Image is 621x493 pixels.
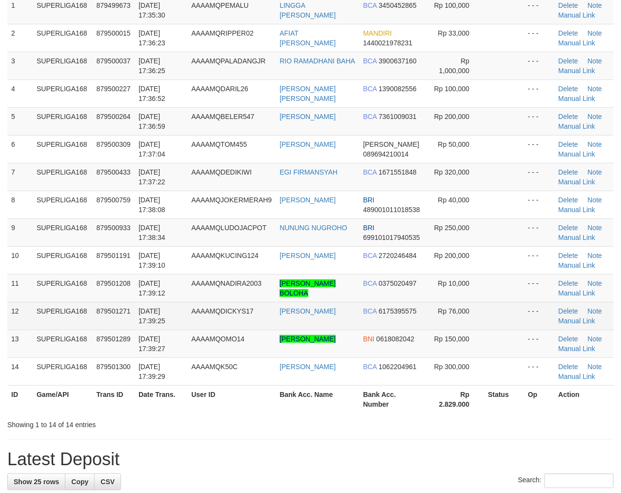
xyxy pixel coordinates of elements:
[438,140,470,148] span: Rp 50,000
[434,1,469,9] span: Rp 100,000
[524,385,554,413] th: Op
[559,363,578,371] a: Delete
[363,196,374,204] span: BRI
[559,261,596,269] a: Manual Link
[93,385,135,413] th: Trans ID
[363,150,408,158] span: Copy 089694210014 to clipboard
[139,140,165,158] span: [DATE] 17:37:04
[280,113,336,120] a: [PERSON_NAME]
[438,196,470,204] span: Rp 40,000
[135,385,187,413] th: Date Trans.
[363,140,419,148] span: [PERSON_NAME]
[559,11,596,19] a: Manual Link
[524,246,554,274] td: - - -
[280,57,355,65] a: RIO RAMADHANI BAHA
[280,335,336,343] a: [PERSON_NAME]
[100,478,115,486] span: CSV
[559,168,578,176] a: Delete
[363,39,412,47] span: Copy 1440021978231 to clipboard
[97,1,131,9] span: 879499673
[33,274,93,302] td: SUPERLIGA168
[139,1,165,19] span: [DATE] 17:35:30
[588,196,602,204] a: Note
[363,234,420,241] span: Copy 699101017940535 to clipboard
[377,335,415,343] span: Copy 0618082042 to clipboard
[191,196,272,204] span: AAAAMQJOKERMERAH9
[363,279,377,287] span: BCA
[559,122,596,130] a: Manual Link
[97,140,131,148] span: 879500309
[97,113,131,120] span: 879500264
[524,52,554,79] td: - - -
[379,252,417,259] span: Copy 2720246484 to clipboard
[7,163,33,191] td: 7
[524,79,554,107] td: - - -
[33,135,93,163] td: SUPERLIGA168
[7,330,33,357] td: 13
[276,385,359,413] th: Bank Acc. Name
[97,252,131,259] span: 879501191
[191,279,261,287] span: AAAAMQNADIRA2003
[97,335,131,343] span: 879501289
[191,29,254,37] span: AAAAMQRIPPER02
[7,450,614,469] h1: Latest Deposit
[139,57,165,75] span: [DATE] 17:36:25
[363,85,377,93] span: BCA
[434,335,469,343] span: Rp 150,000
[588,363,602,371] a: Note
[559,39,596,47] a: Manual Link
[139,196,165,214] span: [DATE] 17:38:08
[7,473,65,490] a: Show 25 rows
[524,302,554,330] td: - - -
[379,279,417,287] span: Copy 0375020497 to clipboard
[33,302,93,330] td: SUPERLIGA168
[559,224,578,232] a: Delete
[588,29,602,37] a: Note
[363,307,377,315] span: BCA
[559,67,596,75] a: Manual Link
[33,218,93,246] td: SUPERLIGA168
[97,363,131,371] span: 879501300
[559,345,596,353] a: Manual Link
[588,1,602,9] a: Note
[139,29,165,47] span: [DATE] 17:36:23
[588,252,602,259] a: Note
[191,113,254,120] span: AAAAMQBELER547
[363,57,377,65] span: BCA
[33,191,93,218] td: SUPERLIGA168
[191,168,252,176] span: AAAAMQDEDIKIWI
[33,107,93,135] td: SUPERLIGA168
[280,85,336,102] a: [PERSON_NAME] [PERSON_NAME]
[139,168,165,186] span: [DATE] 17:37:22
[434,252,469,259] span: Rp 200,000
[7,191,33,218] td: 8
[434,224,469,232] span: Rp 250,000
[524,191,554,218] td: - - -
[33,52,93,79] td: SUPERLIGA168
[363,224,374,232] span: BRI
[434,363,469,371] span: Rp 300,000
[438,279,470,287] span: Rp 10,000
[191,140,247,148] span: AAAAMQTOM455
[559,234,596,241] a: Manual Link
[559,150,596,158] a: Manual Link
[559,206,596,214] a: Manual Link
[379,1,417,9] span: Copy 3450452865 to clipboard
[187,385,276,413] th: User ID
[524,163,554,191] td: - - -
[434,85,469,93] span: Rp 100,000
[280,196,336,204] a: [PERSON_NAME]
[379,307,417,315] span: Copy 6175395575 to clipboard
[139,224,165,241] span: [DATE] 17:38:34
[139,252,165,269] span: [DATE] 17:39:10
[559,196,578,204] a: Delete
[191,85,248,93] span: AAAAMQDARIL26
[363,168,377,176] span: BCA
[280,168,338,176] a: EGI FIRMANSYAH
[559,57,578,65] a: Delete
[7,218,33,246] td: 9
[191,307,254,315] span: AAAAMQDICKYS17
[191,335,244,343] span: AAAAMQOMO14
[588,224,602,232] a: Note
[97,307,131,315] span: 879501271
